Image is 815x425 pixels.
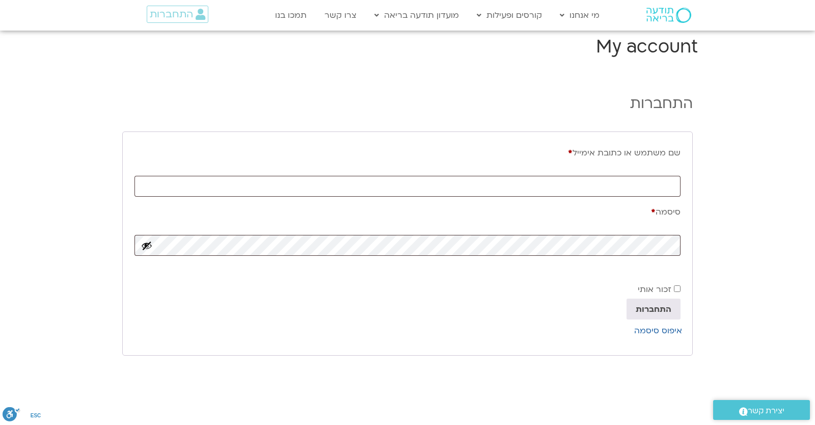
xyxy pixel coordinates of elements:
[147,6,208,23] a: התחברות
[369,6,464,25] a: מועדון תודעה בריאה
[134,144,681,162] label: שם משתמש או כתובת אימייל
[134,203,681,221] label: סיסמה
[472,6,547,25] a: קורסים ופעילות
[555,6,605,25] a: מי אנחנו
[713,400,810,420] a: יצירת קשר
[117,35,698,59] h1: My account
[270,6,312,25] a: תמכו בנו
[638,284,671,295] span: זכור אותי
[319,6,362,25] a: צרו קשר
[748,404,784,418] span: יצירת קשר
[122,94,693,113] h2: התחברות
[674,285,681,292] input: זכור אותי
[646,8,691,23] img: תודעה בריאה
[141,240,152,251] button: להציג סיסמה
[634,325,682,336] a: איפוס סיסמה
[150,9,193,20] span: התחברות
[627,299,681,319] button: התחברות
